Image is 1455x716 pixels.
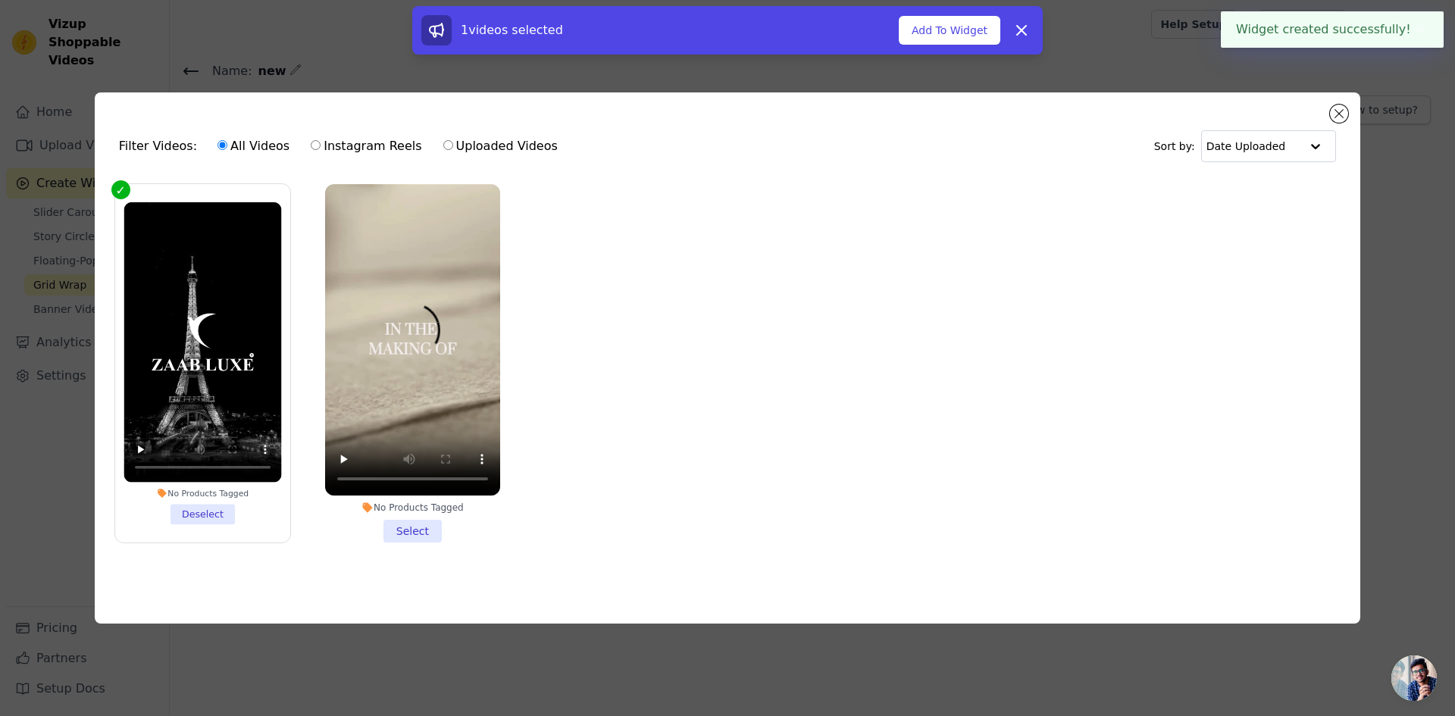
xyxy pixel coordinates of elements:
[119,129,566,164] div: Filter Videos:
[310,136,422,156] label: Instagram Reels
[217,136,290,156] label: All Videos
[1330,105,1348,123] button: Close modal
[124,488,281,499] div: No Products Tagged
[1391,655,1437,701] a: Open chat
[899,16,1000,45] button: Add To Widget
[1154,130,1337,162] div: Sort by:
[443,136,559,156] label: Uploaded Videos
[325,502,500,514] div: No Products Tagged
[1221,11,1444,48] div: Widget created successfully!
[461,23,563,37] span: 1 videos selected
[1411,20,1428,39] button: Close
